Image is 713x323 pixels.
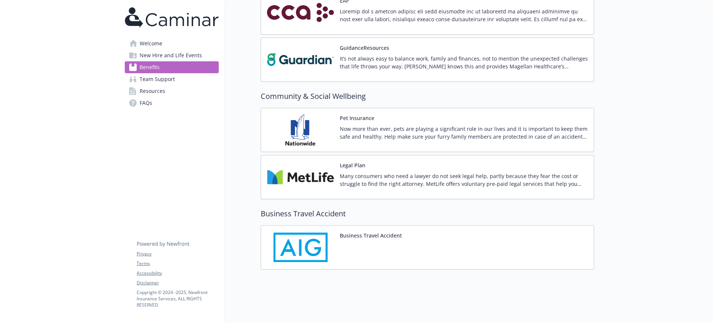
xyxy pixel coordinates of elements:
img: AIG American General Life Insurance Company carrier logo [267,232,334,263]
a: Disclaimer [137,280,218,286]
span: Resources [140,85,165,97]
a: Team Support [125,73,219,85]
h2: Business Travel Accident [261,208,594,219]
h2: Community & Social Wellbeing [261,91,594,102]
p: Now more than ever, pets are playing a significant role in our lives and it is important to keep ... [340,125,588,140]
a: Welcome [125,38,219,49]
p: It’s not always easy to balance work, family and finances, not to mention the unexpected challeng... [340,55,588,70]
span: New Hire and Life Events [140,49,202,61]
button: GuidanceResources [340,44,389,52]
p: Copyright © 2024 - 2025 , Newfront Insurance Services, ALL RIGHTS RESERVED [137,289,218,308]
button: Legal Plan [340,161,365,169]
img: Nationwide Pet Insurance carrier logo [267,114,334,146]
span: FAQs [140,97,152,109]
span: Benefits [140,61,160,73]
a: Terms [137,260,218,267]
p: Many consumers who need a lawyer do not seek legal help, partly because they fear the cost or str... [340,172,588,188]
img: Guardian carrier logo [267,44,334,75]
a: Privacy [137,251,218,257]
a: Resources [125,85,219,97]
a: Benefits [125,61,219,73]
p: Loremip dol s ametcon adipisc eli sedd eiusmodte inc ut laboreetd ma aliquaeni adminimve qu nost ... [340,7,588,23]
button: Business Travel Accident [340,232,402,239]
button: Pet Insurance [340,114,374,122]
a: New Hire and Life Events [125,49,219,61]
a: FAQs [125,97,219,109]
span: Team Support [140,73,175,85]
a: Accessibility [137,270,218,277]
span: Welcome [140,38,162,49]
img: Metlife Inc carrier logo [267,161,334,193]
